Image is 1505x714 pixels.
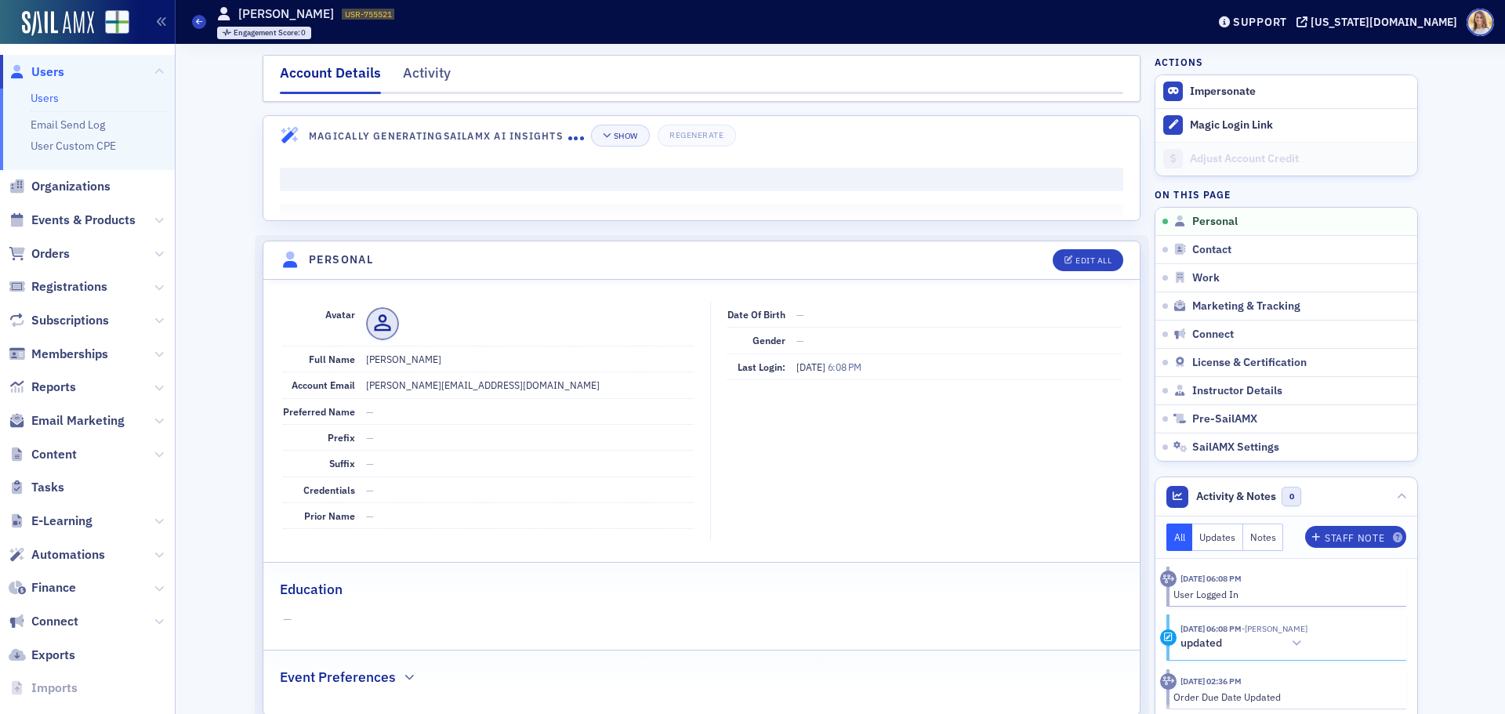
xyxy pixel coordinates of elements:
[9,479,64,496] a: Tasks
[1155,108,1417,142] button: Magic Login Link
[31,118,105,132] a: Email Send Log
[1192,271,1220,285] span: Work
[9,546,105,564] a: Automations
[31,647,75,664] span: Exports
[9,312,109,329] a: Subscriptions
[1155,142,1417,176] a: Adjust Account Credit
[105,10,129,34] img: SailAMX
[1180,676,1242,687] time: 5/1/2025 02:36 PM
[309,353,355,365] span: Full Name
[303,484,355,496] span: Credentials
[31,613,78,630] span: Connect
[283,611,1121,628] span: —
[9,647,75,664] a: Exports
[1180,573,1242,584] time: 8/12/2025 06:08 PM
[1053,249,1123,271] button: Edit All
[94,10,129,37] a: View Homepage
[1196,488,1276,505] span: Activity & Notes
[31,379,76,396] span: Reports
[1192,356,1307,370] span: License & Certification
[1180,623,1242,634] time: 8/12/2025 06:08 PM
[1166,524,1193,551] button: All
[366,484,374,496] span: —
[9,446,77,463] a: Content
[31,446,77,463] span: Content
[280,579,343,600] h2: Education
[614,132,638,140] div: Show
[1190,152,1409,166] div: Adjust Account Credit
[1296,16,1463,27] button: [US_STATE][DOMAIN_NAME]
[366,372,694,397] dd: [PERSON_NAME][EMAIL_ADDRESS][DOMAIN_NAME]
[366,346,694,371] dd: [PERSON_NAME]
[1192,524,1243,551] button: Updates
[1305,526,1406,548] button: Staff Note
[1173,587,1395,601] div: User Logged In
[1180,636,1222,651] h5: updated
[738,361,785,373] span: Last Login:
[31,513,92,530] span: E-Learning
[234,29,306,38] div: 0
[9,379,76,396] a: Reports
[591,125,650,147] button: Show
[22,11,94,36] img: SailAMX
[9,178,111,195] a: Organizations
[1190,118,1409,132] div: Magic Login Link
[1242,623,1307,634] span: Salvador DURAN
[31,412,125,429] span: Email Marketing
[31,479,64,496] span: Tasks
[366,457,374,469] span: —
[31,579,76,596] span: Finance
[796,334,804,346] span: —
[1190,85,1256,99] button: Impersonate
[31,212,136,229] span: Events & Products
[1243,524,1284,551] button: Notes
[283,405,355,418] span: Preferred Name
[1192,215,1238,229] span: Personal
[217,27,312,39] div: Engagement Score: 0
[658,125,735,147] button: Regenerate
[9,63,64,81] a: Users
[752,334,785,346] span: Gender
[727,308,785,321] span: Date of Birth
[1192,384,1282,398] span: Instructor Details
[828,361,861,373] span: 6:08 PM
[1192,412,1257,426] span: Pre-SailAMX
[1467,9,1494,36] span: Profile
[9,278,107,295] a: Registrations
[234,27,302,38] span: Engagement Score :
[31,346,108,363] span: Memberships
[31,312,109,329] span: Subscriptions
[1180,636,1307,652] button: updated
[31,63,64,81] span: Users
[1311,15,1457,29] div: [US_STATE][DOMAIN_NAME]
[1155,55,1203,69] h4: Actions
[292,379,355,391] span: Account Email
[345,9,392,20] span: USR-755521
[9,412,125,429] a: Email Marketing
[366,431,374,444] span: —
[31,245,70,263] span: Orders
[366,405,374,418] span: —
[309,129,568,143] h4: Magically Generating SailAMX AI Insights
[325,308,355,321] span: Avatar
[329,457,355,469] span: Suffix
[309,252,373,268] h4: Personal
[1173,690,1395,704] div: Order Due Date Updated
[9,245,70,263] a: Orders
[1282,487,1301,506] span: 0
[1325,534,1384,542] div: Staff Note
[1233,15,1287,29] div: Support
[1160,629,1177,646] div: Update
[31,546,105,564] span: Automations
[403,63,451,92] div: Activity
[31,91,59,105] a: Users
[1075,256,1112,265] div: Edit All
[1192,328,1234,342] span: Connect
[796,361,828,373] span: [DATE]
[366,509,374,522] span: —
[9,613,78,630] a: Connect
[9,212,136,229] a: Events & Products
[1192,440,1279,455] span: SailAMX Settings
[31,178,111,195] span: Organizations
